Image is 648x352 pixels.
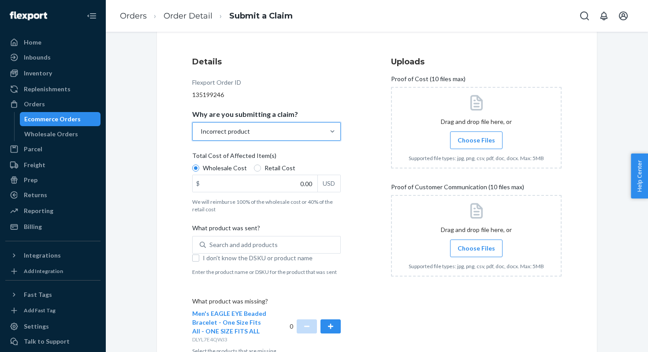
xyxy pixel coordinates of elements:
[10,11,47,20] img: Flexport logo
[5,82,101,96] a: Replenishments
[614,7,632,25] button: Open account menu
[24,100,45,109] div: Orders
[192,110,298,119] p: Why are you submitting a claim?
[5,266,101,277] a: Add Integration
[192,151,276,164] span: Total Cost of Affected Item(s)
[391,183,524,195] span: Proof of Customer Communication (10 files max)
[24,222,42,231] div: Billing
[203,254,341,262] span: I don't know the DSKU or product name
[203,164,247,172] span: Wholesale Cost
[5,35,101,49] a: Home
[5,142,101,156] a: Parcel
[192,310,266,335] span: Men's EAGLE EYE Beaded Bracelet - One Size Fits All - ONE SIZE FITS ALL
[24,251,61,260] div: Integrations
[192,56,341,67] h3: Details
[391,75,466,87] span: Proof of Cost (10 files max)
[83,7,101,25] button: Close Navigation
[113,3,300,29] ol: breadcrumbs
[193,175,317,192] input: $USD
[24,191,47,199] div: Returns
[193,175,203,192] div: $
[5,288,101,302] button: Fast Tags
[576,7,593,25] button: Open Search Box
[290,309,341,343] div: 0
[192,336,267,343] p: DLYL7E4QWJ3
[5,319,101,333] a: Settings
[5,248,101,262] button: Integrations
[120,11,147,21] a: Orders
[5,158,101,172] a: Freight
[24,176,37,184] div: Prep
[192,78,241,90] div: Flexport Order ID
[5,50,101,64] a: Inbounds
[5,220,101,234] a: Billing
[24,322,49,331] div: Settings
[192,198,341,213] p: We will reimburse 100% of the wholesale cost or 40% of the retail cost
[24,53,51,62] div: Inbounds
[264,164,295,172] span: Retail Cost
[20,112,101,126] a: Ecommerce Orders
[5,66,101,80] a: Inventory
[5,173,101,187] a: Prep
[5,305,101,316] a: Add Fast Tag
[164,11,212,21] a: Order Detail
[24,337,70,346] div: Talk to Support
[317,175,340,192] div: USD
[24,161,45,169] div: Freight
[24,145,42,154] div: Parcel
[24,69,52,78] div: Inventory
[209,240,278,249] div: Search and add products
[595,7,613,25] button: Open notifications
[5,97,101,111] a: Orders
[192,268,341,276] p: Enter the product name or DSKU for the product that was sent
[229,11,293,21] a: Submit a Claim
[192,165,199,172] input: Wholesale Cost
[192,224,260,236] span: What product was sent?
[24,267,63,275] div: Add Integration
[5,334,101,348] a: Talk to Support
[631,154,648,198] button: Help Center
[391,56,562,67] h3: Uploads
[24,290,52,299] div: Fast Tags
[192,90,341,99] div: 135199246
[5,188,101,202] a: Returns
[24,130,78,139] div: Wholesale Orders
[24,38,41,47] div: Home
[201,127,250,136] div: Incorrect product
[458,244,495,253] span: Choose Files
[20,127,101,141] a: Wholesale Orders
[192,255,199,262] input: I don't know the DSKU or product name
[192,297,341,309] p: What product was missing?
[24,85,71,94] div: Replenishments
[24,206,53,215] div: Reporting
[24,307,56,314] div: Add Fast Tag
[254,165,261,172] input: Retail Cost
[5,204,101,218] a: Reporting
[458,136,495,145] span: Choose Files
[24,115,81,124] div: Ecommerce Orders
